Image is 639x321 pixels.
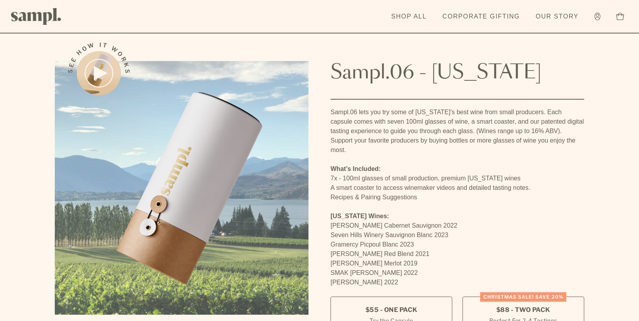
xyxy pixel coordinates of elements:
strong: [US_STATE] Wines: [331,213,389,219]
span: $55 - One Pack [366,306,418,314]
a: Our Story [532,8,583,25]
span: $88 - Two Pack [496,306,550,314]
li: 7x - 100ml glasses of small production, premium [US_STATE] wines [331,174,584,183]
a: Corporate Gifting [438,8,524,25]
li: A smart coaster to access winemaker videos and detailed tasting notes. [331,183,584,193]
img: Sampl.06 - Washington [55,61,308,315]
button: See how it works [77,51,121,95]
img: Sampl logo [11,8,61,25]
a: Shop All [387,8,431,25]
div: Christmas SALE! Save 20% [480,292,567,302]
p: [PERSON_NAME] Cabernet Sauvignon 2022 Seven Hills Winery Sauvignon Blanc 2023 Gramercy Picpoul Bl... [331,221,584,287]
h1: Sampl.06 - [US_STATE] [331,61,584,85]
li: Recipes & Pairing Suggestions [331,193,584,202]
p: Sampl.06 lets you try some of [US_STATE]'s best wine from small producers. Each capsule comes wit... [331,108,584,155]
strong: What’s Included: [331,165,381,172]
